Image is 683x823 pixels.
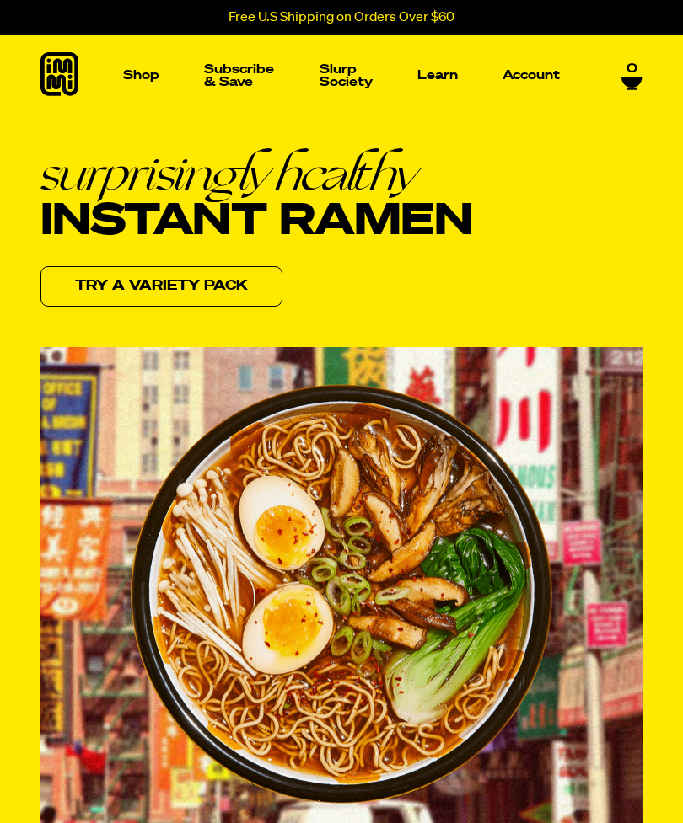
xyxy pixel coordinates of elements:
[40,149,472,245] h1: Instant Ramen
[197,56,282,95] a: Subscribe & Save
[320,63,373,88] p: Slurp Society
[116,35,166,115] a: Shop
[627,61,637,76] span: 0
[123,69,159,82] p: Shop
[131,384,552,804] img: Ramen bowl
[313,56,379,95] a: Slurp Society
[229,10,454,25] p: Free U.S Shipping on Orders Over $60
[496,62,567,88] a: Account
[621,61,643,89] a: 0
[40,266,282,307] a: Try a variety pack
[116,35,567,115] nav: Main navigation
[411,35,465,115] a: Learn
[40,149,472,197] em: surprisingly healthy
[204,63,275,88] p: Subscribe & Save
[503,69,560,82] p: Account
[417,69,458,82] p: Learn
